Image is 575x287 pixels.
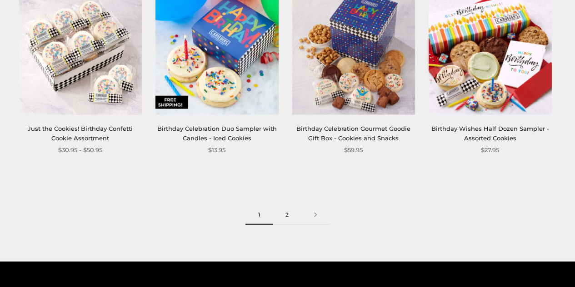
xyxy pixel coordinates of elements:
[245,205,273,225] span: 1
[273,205,301,225] a: 2
[431,125,549,142] a: Birthday Wishes Half Dozen Sampler - Assorted Cookies
[344,145,363,155] span: $59.95
[481,145,499,155] span: $27.95
[301,205,330,225] a: Next page
[157,125,277,142] a: Birthday Celebration Duo Sampler with Candles - Iced Cookies
[28,125,133,142] a: Just the Cookies! Birthday Confetti Cookie Assortment
[7,252,94,280] iframe: Sign Up via Text for Offers
[208,145,225,155] span: $13.95
[296,125,410,142] a: Birthday Celebration Gourmet Goodie Gift Box - Cookies and Snacks
[58,145,102,155] span: $30.95 - $50.95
